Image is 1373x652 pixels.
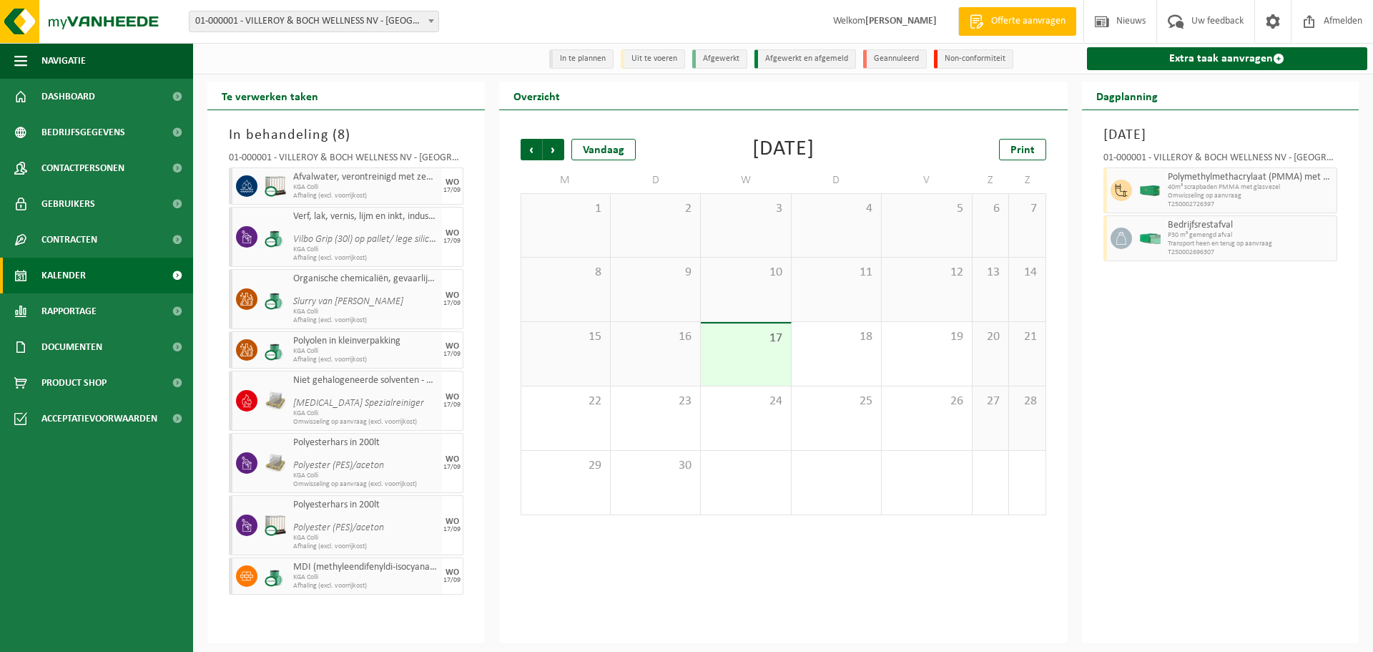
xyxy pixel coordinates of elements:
span: Afhaling (excl. voorrijkost) [293,254,438,263]
span: 2 [618,201,693,217]
span: KGA Colli [293,534,438,542]
span: 10 [708,265,783,281]
span: 29 [528,458,603,474]
span: 25 [799,394,874,409]
span: 18 [799,329,874,345]
span: KGA Colli [293,409,438,418]
span: 23 [618,394,693,409]
div: [DATE] [752,139,815,160]
img: PB-IC-CU [265,515,286,536]
i: Vilbo Grip (30l) op pallet/ lege silicone,verf/lijm 200lvat [293,234,512,245]
span: 8 [528,265,603,281]
span: Gebruikers [41,186,95,222]
span: Volgende [543,139,564,160]
span: Afhaling (excl. voorrijkost) [293,582,438,590]
span: 6 [980,201,1001,217]
span: 7 [1016,201,1038,217]
span: KGA Colli [293,472,438,480]
div: WO [446,291,459,300]
span: Polyesterhars in 200lt [293,500,438,511]
img: PB-IC-CU [265,175,286,197]
span: Omwisseling op aanvraag [1168,192,1334,200]
h2: Overzicht [499,82,574,110]
span: 17 [708,331,783,346]
span: 40m³ scrapbaden PMMA met glasvezel [1168,183,1334,192]
td: D [792,167,882,193]
span: 8 [338,128,345,142]
div: WO [446,342,459,351]
img: PB-OT-0200-CU [265,339,286,361]
span: 28 [1016,394,1038,409]
span: KGA Colli [293,347,438,356]
img: PB-OT-0200-CU [265,226,286,248]
div: 17/09 [443,526,461,533]
span: Vorige [521,139,542,160]
div: 01-000001 - VILLEROY & BOCH WELLNESS NV - [GEOGRAPHIC_DATA] [229,153,463,167]
span: Niet gehalogeneerde solventen - hoogcalorisch in kleinverpakking [293,375,438,386]
span: KGA Colli [293,573,438,582]
span: 1 [528,201,603,217]
span: 12 [889,265,964,281]
span: KGA Colli [293,245,438,254]
span: 24 [708,394,783,409]
a: Extra taak aanvragen [1087,47,1368,70]
span: Print [1010,145,1035,156]
img: PB-OT-0200-CU [265,565,286,587]
span: Afvalwater, verontreinigd met zeepresten [293,172,438,183]
i: [MEDICAL_DATA] Spezialreiniger [293,398,424,409]
span: Afhaling (excl. voorrijkost) [293,316,438,325]
div: 01-000001 - VILLEROY & BOCH WELLNESS NV - [GEOGRAPHIC_DATA] [1103,153,1338,167]
div: 17/09 [443,238,461,245]
span: Rapportage [41,293,97,329]
div: 17/09 [443,577,461,584]
td: Z [973,167,1009,193]
div: WO [446,393,459,402]
td: Z [1009,167,1045,193]
div: 17/09 [443,351,461,358]
span: Bedrijfsrestafval [1168,220,1334,231]
span: Afhaling (excl. voorrijkost) [293,192,438,200]
span: 13 [980,265,1001,281]
span: 19 [889,329,964,345]
div: 17/09 [443,187,461,194]
span: 01-000001 - VILLEROY & BOCH WELLNESS NV - ROESELARE [190,11,438,31]
td: V [882,167,972,193]
h2: Dagplanning [1082,82,1172,110]
div: 17/09 [443,464,461,471]
span: Transport heen en terug op aanvraag [1168,240,1334,248]
td: D [611,167,701,193]
span: KGA Colli [293,308,438,316]
span: 30 [618,458,693,474]
span: Afhaling (excl. voorrijkost) [293,356,438,364]
span: KGA Colli [293,183,438,192]
span: 22 [528,394,603,409]
span: 15 [528,329,603,345]
img: LP-PA-00000-WDN-11 [265,452,286,474]
span: 4 [799,201,874,217]
span: P30 m³ gemengd afval [1168,231,1334,240]
span: T250002696307 [1168,248,1334,257]
span: Offerte aanvragen [988,14,1069,29]
span: Dashboard [41,79,95,115]
div: WO [446,455,459,464]
span: Polyolen in kleinverpakking [293,336,438,347]
div: WO [446,568,459,577]
li: Geannuleerd [863,49,927,69]
span: Kalender [41,258,86,293]
span: 14 [1016,265,1038,281]
span: 27 [980,394,1001,409]
span: 21 [1016,329,1038,345]
span: 9 [618,265,693,281]
span: Polyesterhars in 200lt [293,437,438,449]
div: 17/09 [443,300,461,307]
li: Uit te voeren [621,49,685,69]
span: 26 [889,394,964,409]
h2: Te verwerken taken [207,82,333,110]
i: Polyester (PES)/aceton [293,522,384,533]
span: Product Shop [41,365,107,401]
span: Verf, lak, vernis, lijm en inkt, industrieel in kleinverpakking [293,211,438,223]
img: HK-XC-40-GN-00 [1139,185,1161,196]
span: 5 [889,201,964,217]
div: WO [446,229,459,238]
div: Vandaag [571,139,636,160]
